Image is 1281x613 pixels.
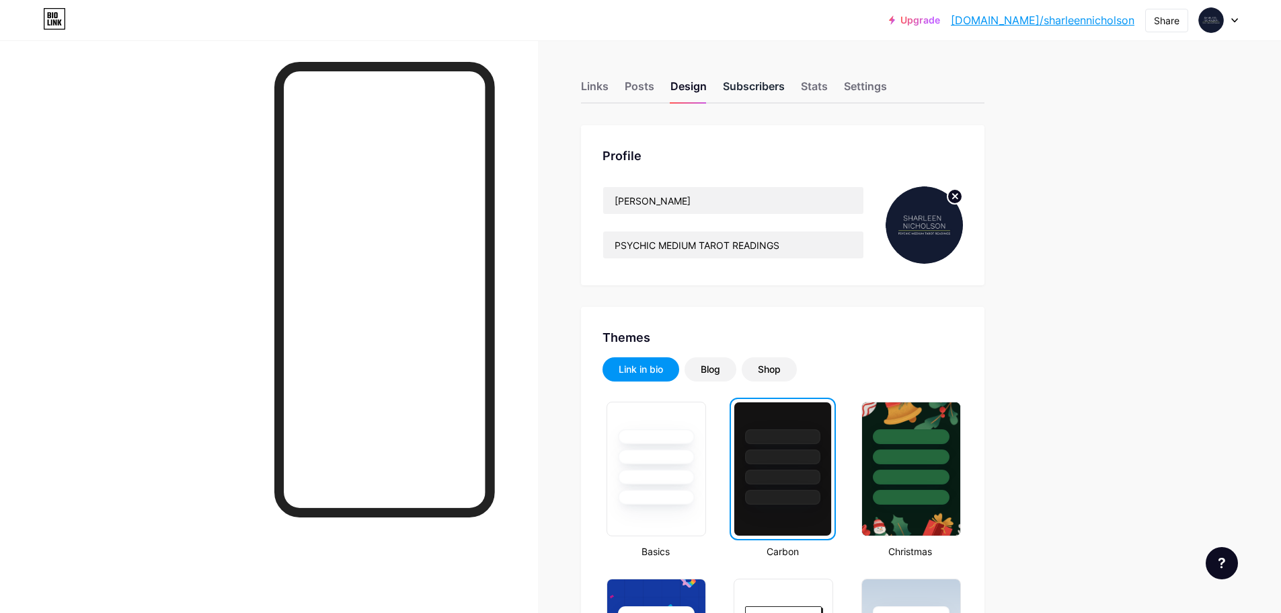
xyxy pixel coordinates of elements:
[951,12,1134,28] a: [DOMAIN_NAME]/sharleennicholson
[581,78,609,102] div: Links
[603,544,708,558] div: Basics
[1198,7,1224,33] img: The Cackling Witch
[625,78,654,102] div: Posts
[758,363,781,376] div: Shop
[603,147,963,165] div: Profile
[730,544,835,558] div: Carbon
[701,363,720,376] div: Blog
[886,186,963,264] img: The Cackling Witch
[603,231,863,258] input: Bio
[857,544,963,558] div: Christmas
[670,78,707,102] div: Design
[1154,13,1179,28] div: Share
[603,328,963,347] div: Themes
[723,78,785,102] div: Subscribers
[619,363,663,376] div: Link in bio
[801,78,828,102] div: Stats
[889,15,940,26] a: Upgrade
[603,187,863,214] input: Name
[844,78,887,102] div: Settings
